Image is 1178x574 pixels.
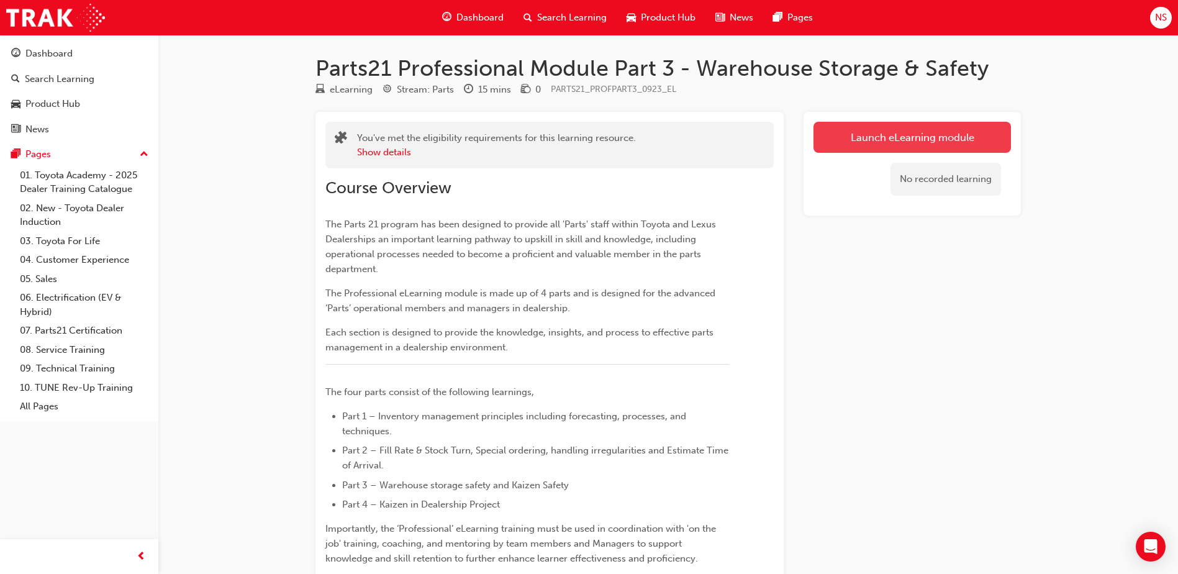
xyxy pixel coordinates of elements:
[335,132,347,147] span: puzzle-icon
[478,83,511,97] div: 15 mins
[787,11,813,25] span: Pages
[342,499,500,510] span: Part 4 – Kaizen in Dealership Project
[1150,7,1172,29] button: NS
[15,288,153,321] a: 06. Electrification (EV & Hybrid)
[537,11,607,25] span: Search Learning
[325,523,718,564] span: Importantly, the ‘Professional’ eLearning training must be used in coordination with 'on the job'...
[456,11,504,25] span: Dashboard
[773,10,782,25] span: pages-icon
[464,82,511,98] div: Duration
[315,55,1021,82] h1: Parts21 Professional Module Part 3 - Warehouse Storage & Safety
[15,378,153,398] a: 10. TUNE Rev-Up Training
[617,5,705,30] a: car-iconProduct Hub
[432,5,514,30] a: guage-iconDashboard
[15,166,153,199] a: 01. Toyota Academy - 2025 Dealer Training Catalogue
[15,199,153,232] a: 02. New - Toyota Dealer Induction
[730,11,753,25] span: News
[25,72,94,86] div: Search Learning
[11,48,20,60] span: guage-icon
[763,5,823,30] a: pages-iconPages
[813,122,1011,153] a: Launch eLearning module
[705,5,763,30] a: news-iconNews
[325,386,534,398] span: The four parts consist of the following learnings,
[5,143,153,166] button: Pages
[5,40,153,143] button: DashboardSearch LearningProduct HubNews
[715,10,725,25] span: news-icon
[5,118,153,141] a: News
[1136,532,1166,562] div: Open Intercom Messenger
[15,232,153,251] a: 03. Toyota For Life
[25,47,73,61] div: Dashboard
[137,549,146,565] span: prev-icon
[397,83,454,97] div: Stream: Parts
[342,480,569,491] span: Part 3 – Warehouse storage safety and Kaizen Safety
[523,10,532,25] span: search-icon
[325,178,451,198] span: Course Overview
[442,10,451,25] span: guage-icon
[11,149,20,160] span: pages-icon
[6,4,105,32] img: Trak
[15,270,153,289] a: 05. Sales
[15,321,153,340] a: 07. Parts21 Certification
[535,83,541,97] div: 0
[315,84,325,96] span: learningResourceType_ELEARNING-icon
[25,122,49,137] div: News
[641,11,695,25] span: Product Hub
[551,84,676,94] span: Learning resource code
[357,145,411,160] button: Show details
[383,84,392,96] span: target-icon
[5,93,153,116] a: Product Hub
[25,147,51,162] div: Pages
[383,82,454,98] div: Stream
[521,82,541,98] div: Price
[5,68,153,91] a: Search Learning
[15,340,153,360] a: 08. Service Training
[315,82,373,98] div: Type
[1155,11,1167,25] span: NS
[140,147,148,163] span: up-icon
[330,83,373,97] div: eLearning
[5,42,153,65] a: Dashboard
[325,327,716,353] span: Each section is designed to provide the knowledge, insights, and process to effective parts manag...
[11,124,20,135] span: news-icon
[464,84,473,96] span: clock-icon
[11,99,20,110] span: car-icon
[325,219,718,275] span: The Parts 21 program has been designed to provide all 'Parts' staff within Toyota and Lexus Deale...
[890,163,1001,196] div: No recorded learning
[15,250,153,270] a: 04. Customer Experience
[342,445,731,471] span: Part 2 – Fill Rate & Stock Turn, Special ordering, handling irregularities and Estimate Time of A...
[342,411,689,437] span: Part 1 – Inventory management principles including forecasting, processes, and techniques.
[521,84,530,96] span: money-icon
[627,10,636,25] span: car-icon
[357,131,636,159] div: You've met the eligibility requirements for this learning resource.
[25,97,80,111] div: Product Hub
[325,288,718,314] span: The Professional eLearning module is made up of 4 parts and is designed for the advanced ‘Parts’ ...
[11,74,20,85] span: search-icon
[15,397,153,416] a: All Pages
[514,5,617,30] a: search-iconSearch Learning
[15,359,153,378] a: 09. Technical Training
